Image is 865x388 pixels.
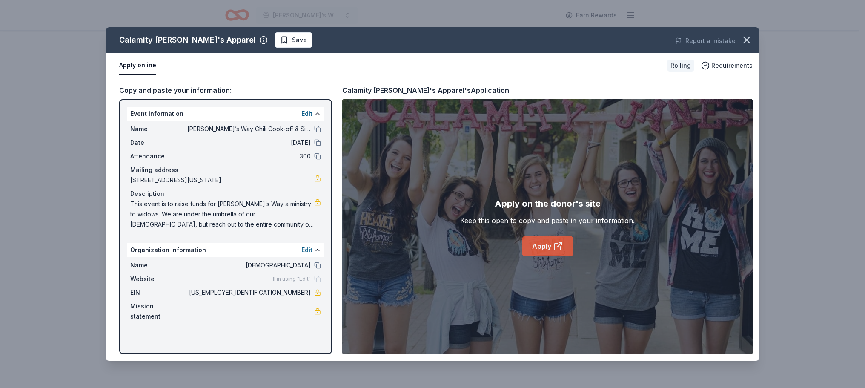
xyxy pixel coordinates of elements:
span: Name [130,260,187,270]
div: Mailing address [130,165,321,175]
button: Save [275,32,312,48]
span: [STREET_ADDRESS][US_STATE] [130,175,314,185]
div: Apply on the donor's site [495,197,601,210]
button: Requirements [701,60,753,71]
span: [PERSON_NAME]’s Way Chili Cook-off & Silent Auction [187,124,311,134]
button: Edit [301,109,312,119]
div: Organization information [127,243,324,257]
div: Rolling [667,60,694,72]
span: 300 [187,151,311,161]
span: [DEMOGRAPHIC_DATA] [187,260,311,270]
span: EIN [130,287,187,298]
a: Apply [522,236,573,256]
div: Keep this open to copy and paste in your information. [460,216,635,226]
span: This event is to raise funds for [PERSON_NAME]’s Way a ministry to widows. We are under the umbre... [130,199,314,230]
div: Description [130,189,321,199]
span: Mission statement [130,301,187,322]
div: Copy and paste your information: [119,85,332,96]
span: Date [130,138,187,148]
span: Fill in using "Edit" [269,276,311,282]
button: Report a mistake [675,36,736,46]
span: Save [292,35,307,45]
div: Calamity [PERSON_NAME]'s Apparel [119,33,256,47]
span: [US_EMPLOYER_IDENTIFICATION_NUMBER] [187,287,311,298]
button: Apply online [119,57,156,75]
span: [DATE] [187,138,311,148]
span: Name [130,124,187,134]
button: Edit [301,245,312,255]
div: Calamity [PERSON_NAME]'s Apparel's Application [342,85,509,96]
span: Website [130,274,187,284]
span: Requirements [711,60,753,71]
span: Attendance [130,151,187,161]
div: Event information [127,107,324,121]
